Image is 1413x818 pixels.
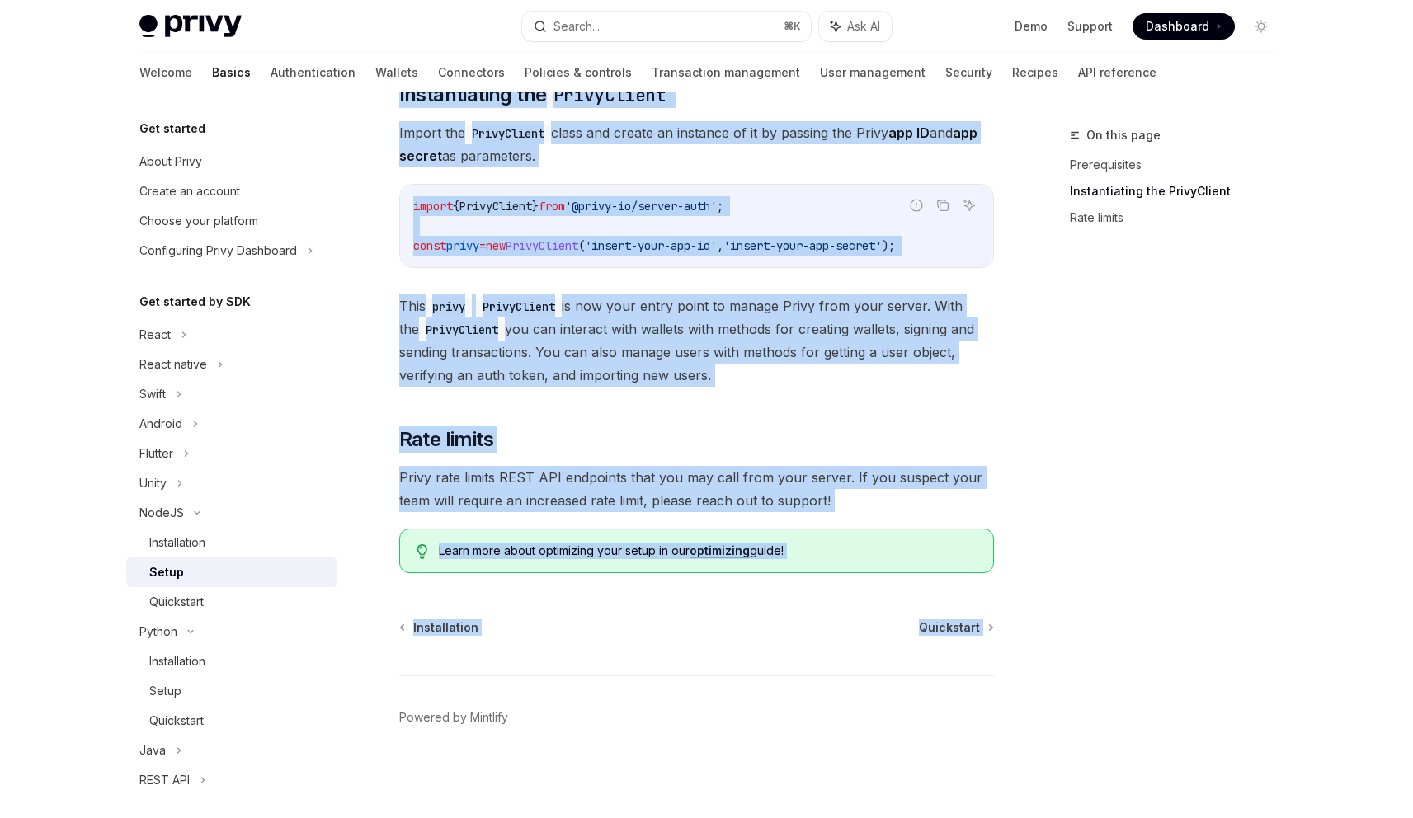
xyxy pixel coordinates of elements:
div: Java [139,740,166,760]
button: Copy the contents from the code block [932,195,954,216]
span: { [453,199,459,214]
span: = [479,238,486,253]
span: Installation [413,619,478,636]
div: Installation [149,533,205,552]
button: Report incorrect code [906,195,927,216]
code: PrivyClient [476,298,562,316]
a: Quickstart [126,706,337,736]
a: Installation [126,646,337,676]
button: Search...⌘K [522,12,811,41]
span: Dashboard [1146,18,1209,35]
span: , [717,238,723,253]
a: Support [1067,18,1113,35]
a: Policies & controls [525,53,632,92]
code: PrivyClient [465,125,551,143]
span: Import the class and create an instance of it by passing the Privy and as parameters. [399,121,994,167]
h5: Get started [139,119,205,139]
a: Dashboard [1133,13,1235,40]
a: Basics [212,53,251,92]
span: Ask AI [847,18,880,35]
a: API reference [1078,53,1156,92]
div: Quickstart [149,592,204,612]
span: Rate limits [399,426,493,453]
div: Installation [149,651,205,671]
a: Recipes [1012,53,1058,92]
span: 'insert-your-app-id' [585,238,717,253]
a: optimizing [690,543,750,558]
strong: app ID [888,125,930,141]
span: 'insert-your-app-secret' [723,238,882,253]
a: Installation [401,619,478,636]
button: Ask AI [958,195,980,216]
span: This is now your entry point to manage Privy from your server. With the you can interact with wal... [399,294,994,387]
a: Quickstart [126,587,337,617]
a: Installation [126,528,337,557]
span: Privy rate limits REST API endpoints that you may call from your server. If you suspect your team... [399,466,994,512]
span: const [413,238,446,253]
div: Setup [149,562,184,582]
div: Quickstart [149,711,204,731]
span: PrivyClient [459,199,532,214]
div: React [139,325,171,345]
a: Prerequisites [1070,152,1288,178]
a: Rate limits [1070,204,1288,231]
div: Choose your platform [139,211,258,231]
a: Choose your platform [126,206,337,236]
code: PrivyClient [547,82,672,108]
svg: Tip [417,544,428,559]
code: privy [426,298,472,316]
div: Flutter [139,444,173,463]
div: React native [139,355,207,374]
span: On this page [1086,125,1161,145]
a: Connectors [438,53,505,92]
div: Configuring Privy Dashboard [139,241,297,261]
div: Unity [139,473,167,493]
span: '@privy-io/server-auth' [565,199,717,214]
div: Create an account [139,181,240,201]
a: User management [820,53,926,92]
div: Setup [149,681,181,701]
span: ( [578,238,585,253]
a: Demo [1015,18,1048,35]
span: Quickstart [919,619,980,636]
span: } [532,199,539,214]
img: light logo [139,15,242,38]
button: Ask AI [819,12,892,41]
span: ⌘ K [784,20,801,33]
a: Setup [126,676,337,706]
a: Authentication [271,53,356,92]
a: Wallets [375,53,418,92]
div: About Privy [139,152,202,172]
span: Learn more about optimizing your setup in our guide! [439,543,976,559]
span: from [539,199,565,214]
span: privy [446,238,479,253]
div: Swift [139,384,166,404]
a: Welcome [139,53,192,92]
a: Instantiating the PrivyClient [1070,178,1288,204]
div: NodeJS [139,503,184,523]
div: REST API [139,770,190,790]
a: Setup [126,557,337,587]
code: PrivyClient [419,321,505,339]
span: new [486,238,506,253]
a: About Privy [126,147,337,176]
span: PrivyClient [506,238,578,253]
button: Toggle dark mode [1248,13,1274,40]
h5: Get started by SDK [139,292,251,312]
a: Quickstart [919,619,992,636]
a: Powered by Mintlify [399,709,508,726]
span: ; [717,199,723,214]
a: Create an account [126,176,337,206]
a: Transaction management [652,53,800,92]
a: Security [945,53,992,92]
div: Android [139,414,182,434]
span: Instantiating the [399,82,672,108]
div: Search... [553,16,600,36]
span: ); [882,238,895,253]
div: Python [139,622,177,642]
span: import [413,199,453,214]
